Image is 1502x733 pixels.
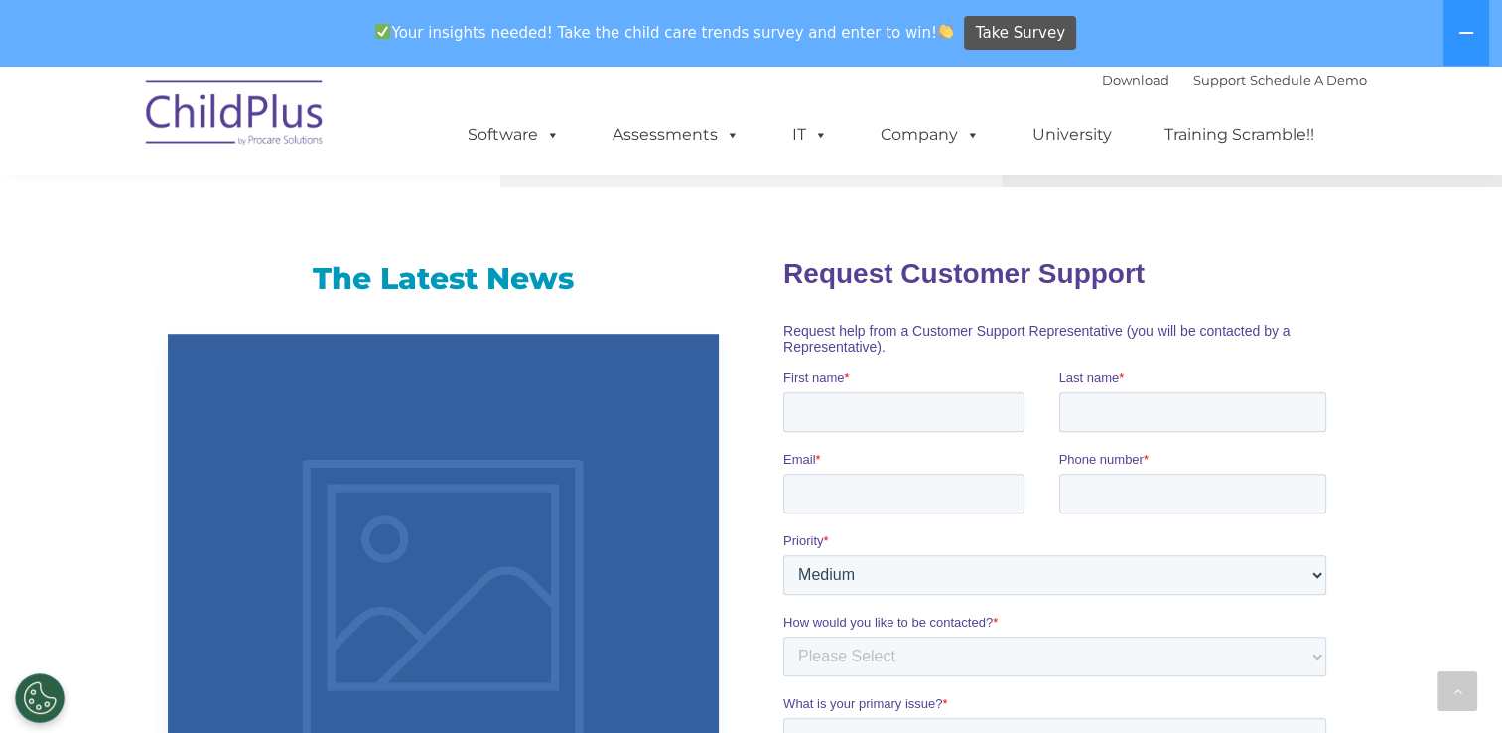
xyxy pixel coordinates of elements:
font: | [1102,73,1367,88]
button: Cookies Settings [15,673,65,723]
span: Take Survey [976,16,1065,51]
a: Download [1102,73,1169,88]
a: Support [1193,73,1246,88]
h3: The Latest News [168,259,719,299]
a: Training Scramble!! [1145,115,1334,155]
a: Software [448,115,580,155]
a: Schedule A Demo [1250,73,1367,88]
a: University [1013,115,1132,155]
img: ✅ [375,24,390,39]
span: Your insights needed! Take the child care trends survey and enter to win! [367,13,962,52]
a: Take Survey [964,16,1076,51]
img: 👏 [938,24,953,39]
img: ChildPlus by Procare Solutions [136,67,335,166]
a: Assessments [593,115,759,155]
a: Company [861,115,1000,155]
a: IT [772,115,848,155]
